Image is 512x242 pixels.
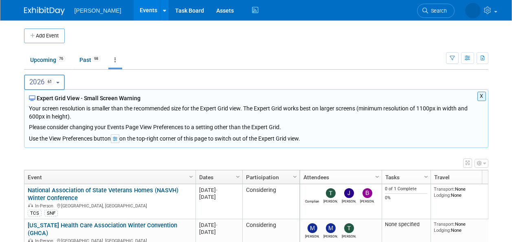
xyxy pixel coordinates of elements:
[374,174,380,180] span: Column Settings
[360,198,374,203] div: Brandon Stephens
[417,4,455,18] a: Search
[28,187,178,202] a: National Association of State Veterans Homes (NASVH) Winter Conference
[242,184,299,219] td: Considering
[428,8,447,14] span: Search
[35,203,56,209] span: In-Person
[199,222,239,229] div: [DATE]
[24,52,72,68] a: Upcoming76
[326,188,336,198] img: Traci Varon
[423,174,429,180] span: Column Settings
[477,92,486,101] button: X
[434,186,492,198] div: None None
[188,174,194,180] span: Column Settings
[28,202,192,209] div: [GEOGRAPHIC_DATA], [GEOGRAPHIC_DATA]
[385,195,427,201] div: 0%
[323,233,338,238] div: Mike Springer
[342,198,356,203] div: Jaime Butler
[73,52,107,68] a: Past98
[29,94,483,102] div: Expert Grid View - Small Screen Warning
[92,56,101,62] span: 98
[28,222,177,237] a: [US_STATE] Health Care Association Winter Convention (GHCA)
[308,188,317,198] img: Compliance Store
[323,198,338,203] div: Traci Varon
[216,222,218,228] span: -
[308,223,317,233] img: Mike Randolph
[373,170,382,183] a: Column Settings
[342,233,356,238] div: Tom DeBell
[434,221,455,227] span: Transport:
[385,170,425,184] a: Tasks
[199,187,239,194] div: [DATE]
[434,192,451,198] span: Lodging:
[303,170,376,184] a: Attendees
[199,229,239,235] div: [DATE]
[363,188,372,198] img: Brandon Stephens
[29,121,483,131] div: Please consider changing your Events Page View Preferences to a setting other than the Expert Grid.
[28,210,42,216] div: TCS
[44,210,58,216] div: SNF
[233,170,242,183] a: Column Settings
[28,170,190,184] a: Event
[29,102,483,131] div: Your screen resolution is smaller than the recommended size for the Expert Grid view. The Expert ...
[344,188,354,198] img: Jaime Butler
[57,56,66,62] span: 76
[29,78,55,86] span: 2026
[434,227,451,233] span: Lodging:
[385,186,427,192] div: 0 of 1 Complete
[75,7,121,14] span: [PERSON_NAME]
[187,170,196,183] a: Column Settings
[434,221,492,233] div: None None
[305,198,319,203] div: Compliance Store
[199,194,239,200] div: [DATE]
[434,186,455,192] span: Transport:
[305,233,319,238] div: Mike Randolph
[246,170,294,184] a: Participation
[344,223,354,233] img: Tom DeBell
[326,223,336,233] img: Mike Springer
[292,174,298,180] span: Column Settings
[45,78,55,85] span: 61
[29,131,483,143] div: Use the View Preferences button on the top-right corner of this page to switch out of the Expert ...
[422,170,431,183] a: Column Settings
[24,29,65,43] button: Add Event
[290,170,299,183] a: Column Settings
[216,187,218,193] span: -
[235,174,241,180] span: Column Settings
[465,3,481,18] img: Amber Vincent
[434,170,490,184] a: Travel
[199,170,237,184] a: Dates
[385,221,427,228] div: None specified
[24,7,65,15] img: ExhibitDay
[24,75,65,90] button: 202661
[28,203,33,207] img: In-Person Event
